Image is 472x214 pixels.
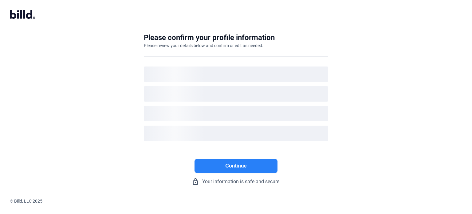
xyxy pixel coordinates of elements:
div: Your information is safe and secure. [144,178,328,185]
div: loading [144,67,328,82]
div: © Billd, LLC 2025 [10,198,472,204]
div: loading [144,106,328,121]
div: loading [144,86,328,102]
button: Continue [195,159,277,173]
div: Please confirm your profile information [144,33,275,42]
div: loading [144,126,328,141]
mat-icon: lock_outline [192,178,199,185]
div: Please review your details below and confirm or edit as needed. [144,42,263,49]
